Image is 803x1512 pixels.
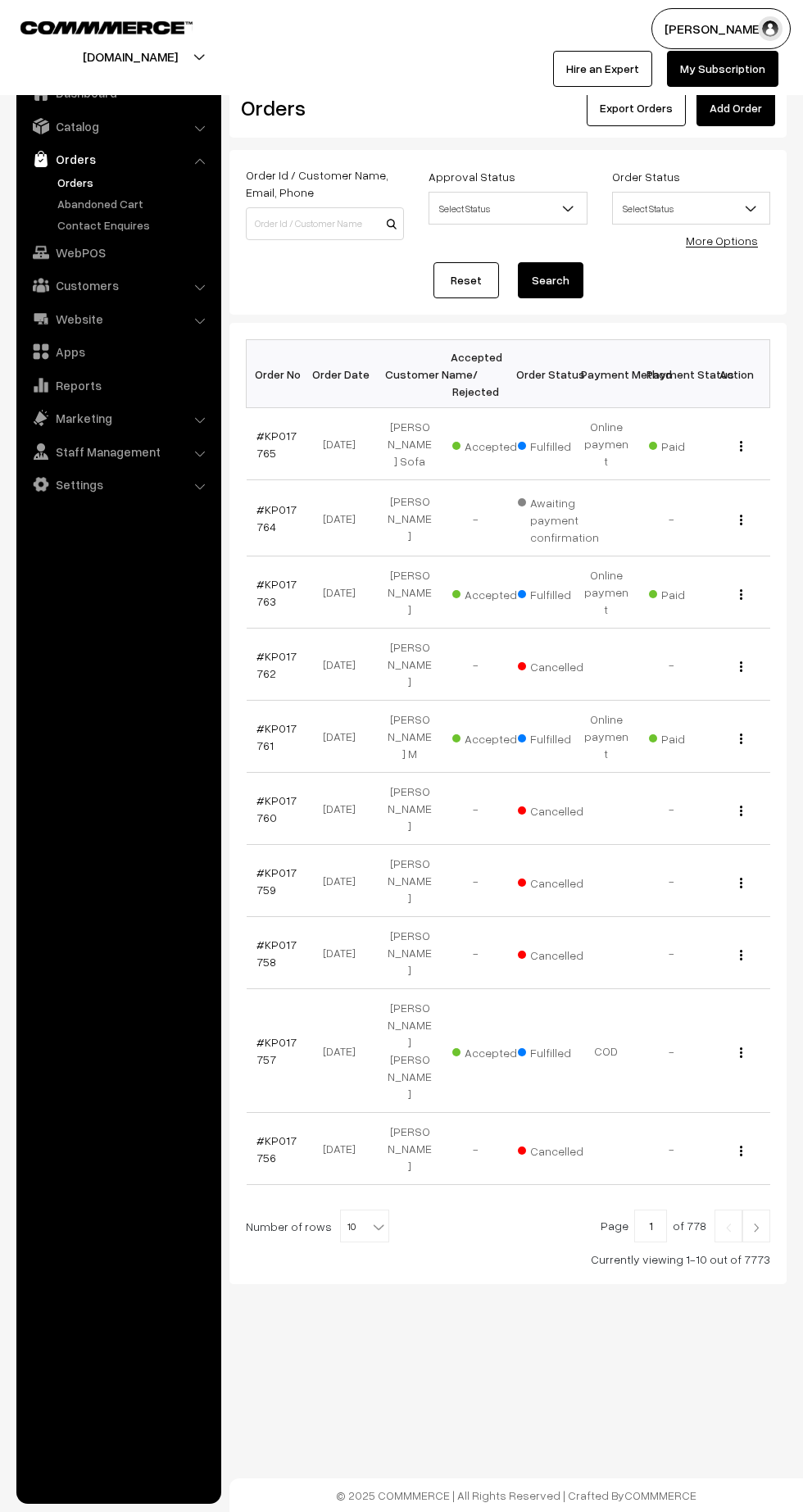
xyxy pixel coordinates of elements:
[429,192,587,225] span: Select Status
[452,582,534,603] span: Accepted
[740,515,742,525] img: Menu
[53,216,215,234] a: Contact Enquires
[53,195,215,212] a: Abandoned Cart
[518,1138,600,1160] span: Cancelled
[518,434,600,455] span: Fulfilled
[442,629,508,701] td: -
[758,16,783,41] img: user
[649,726,731,747] span: Paid
[442,773,508,845] td: -
[442,480,508,556] td: -
[256,649,297,680] a: #KP017762
[740,733,742,744] img: Menu
[241,95,402,120] h2: Orders
[377,773,442,845] td: [PERSON_NAME]
[20,403,215,433] a: Marketing
[246,1218,332,1235] span: Number of rows
[639,773,705,845] td: -
[601,1219,628,1233] span: Page
[311,1113,377,1185] td: [DATE]
[518,490,600,546] span: Awaiting payment confirmation
[53,174,215,191] a: Orders
[311,845,377,917] td: [DATE]
[311,408,377,480] td: [DATE]
[340,1210,389,1242] span: 10
[377,340,442,408] th: Customer Name
[639,480,705,556] td: -
[246,166,404,201] label: Order Id / Customer Name, Email, Phone
[651,8,791,49] button: [PERSON_NAME]
[452,726,534,747] span: Accepted
[377,629,442,701] td: [PERSON_NAME]
[20,270,215,300] a: Customers
[649,434,731,455] span: Paid
[740,1146,742,1156] img: Menu
[740,950,742,960] img: Menu
[256,721,297,752] a: #KP017761
[740,806,742,816] img: Menu
[574,340,639,408] th: Payment Method
[311,701,377,773] td: [DATE]
[20,337,215,366] a: Apps
[673,1219,706,1233] span: of 778
[246,207,404,240] input: Order Id / Customer Name / Customer Email / Customer Phone
[574,408,639,480] td: Online payment
[311,480,377,556] td: [DATE]
[377,989,442,1113] td: [PERSON_NAME] [PERSON_NAME]
[429,168,515,185] label: Approval Status
[518,582,600,603] span: Fulfilled
[613,194,769,223] span: Select Status
[442,845,508,917] td: -
[311,629,377,701] td: [DATE]
[442,917,508,989] td: -
[740,589,742,600] img: Menu
[639,1113,705,1185] td: -
[740,1047,742,1058] img: Menu
[256,429,297,460] a: #KP017765
[639,917,705,989] td: -
[518,1040,600,1061] span: Fulfilled
[574,556,639,629] td: Online payment
[518,870,600,892] span: Cancelled
[377,1113,442,1185] td: [PERSON_NAME]
[553,51,652,87] a: Hire an Expert
[25,36,235,77] button: [DOMAIN_NAME]
[612,192,770,225] span: Select Status
[705,340,770,408] th: Action
[686,234,758,247] a: More Options
[508,340,574,408] th: Order Status
[612,168,680,185] label: Order Status
[721,1223,736,1233] img: Left
[442,1113,508,1185] td: -
[311,917,377,989] td: [DATE]
[377,556,442,629] td: [PERSON_NAME]
[20,470,215,499] a: Settings
[311,773,377,845] td: [DATE]
[587,90,686,126] button: Export Orders
[20,437,215,466] a: Staff Management
[20,111,215,141] a: Catalog
[20,21,193,34] img: COMMMERCE
[247,340,312,408] th: Order No
[20,144,215,174] a: Orders
[740,878,742,888] img: Menu
[574,989,639,1113] td: COD
[229,1478,803,1512] footer: © 2025 COMMMERCE | All Rights Reserved | Crafted By
[452,1040,534,1061] span: Accepted
[639,989,705,1113] td: -
[749,1223,764,1233] img: Right
[20,370,215,400] a: Reports
[311,340,377,408] th: Order Date
[639,340,705,408] th: Payment Status
[377,845,442,917] td: [PERSON_NAME]
[256,1035,297,1066] a: #KP017757
[377,408,442,480] td: [PERSON_NAME] Sofa
[377,917,442,989] td: [PERSON_NAME]
[740,661,742,672] img: Menu
[311,556,377,629] td: [DATE]
[20,16,164,36] a: COMMMERCE
[246,1251,770,1268] div: Currently viewing 1-10 out of 7773
[624,1488,696,1502] a: COMMMERCE
[639,629,705,701] td: -
[256,938,297,969] a: #KP017758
